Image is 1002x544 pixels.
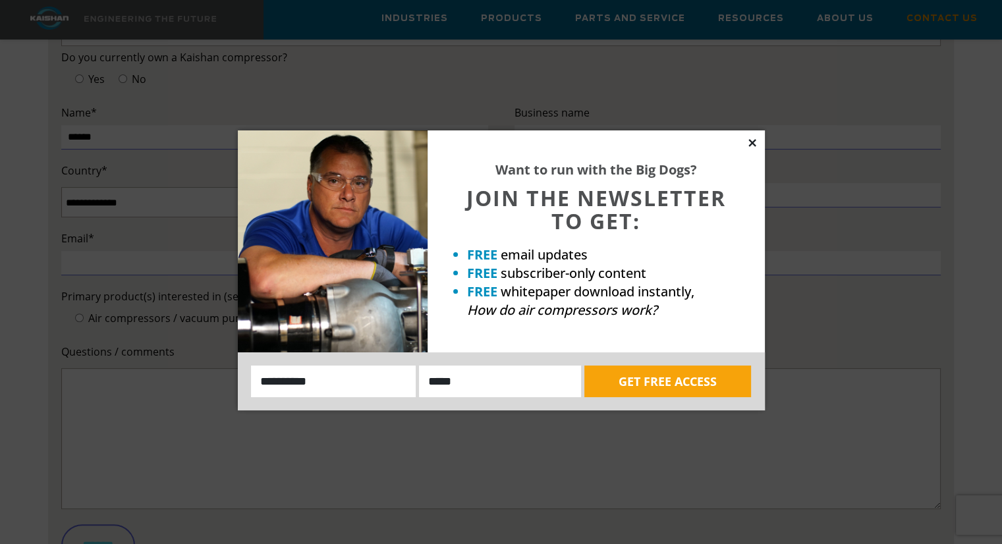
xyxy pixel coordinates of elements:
[501,283,694,300] span: whitepaper download instantly,
[495,161,697,178] strong: Want to run with the Big Dogs?
[251,366,416,397] input: Name:
[467,283,497,300] strong: FREE
[466,184,726,235] span: JOIN THE NEWSLETTER TO GET:
[746,137,758,149] button: Close
[467,246,497,263] strong: FREE
[467,264,497,282] strong: FREE
[419,366,581,397] input: Email
[584,366,751,397] button: GET FREE ACCESS
[501,264,646,282] span: subscriber-only content
[501,246,588,263] span: email updates
[467,301,657,319] em: How do air compressors work?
